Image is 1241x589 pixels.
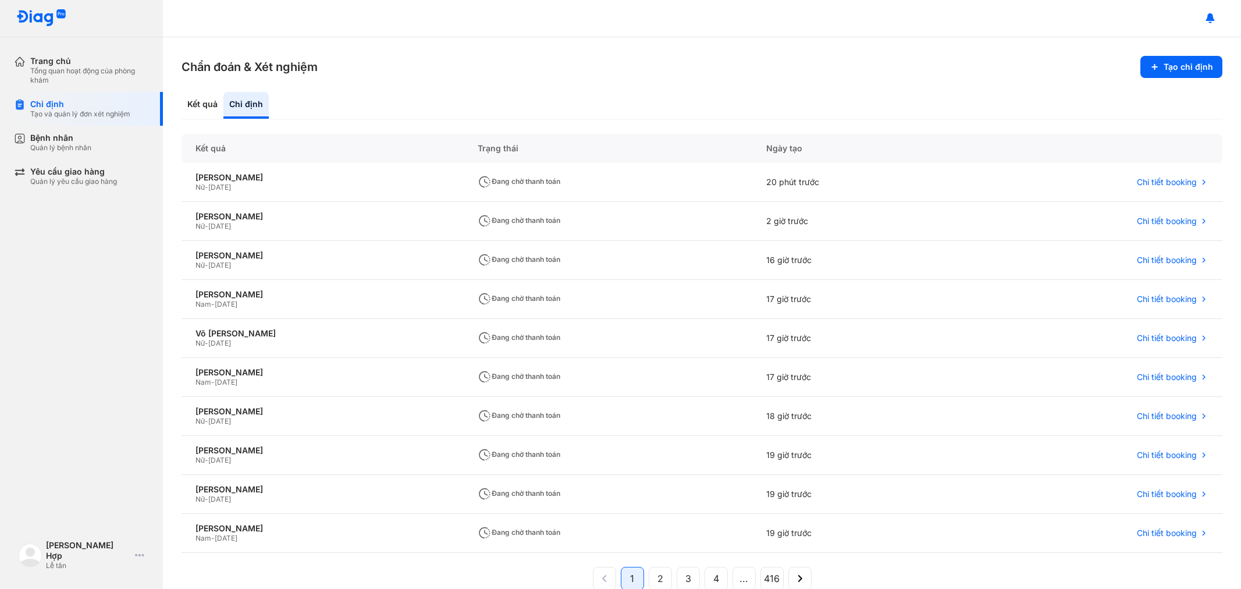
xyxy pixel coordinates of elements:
[30,56,149,66] div: Trang chủ
[1137,255,1197,265] span: Chi tiết booking
[182,92,223,119] div: Kết quả
[685,572,691,586] span: 3
[478,294,560,303] span: Đang chờ thanh toán
[630,572,634,586] span: 1
[1137,177,1197,187] span: Chi tiết booking
[752,134,963,163] div: Ngày tạo
[205,495,208,503] span: -
[205,456,208,464] span: -
[195,250,450,261] div: [PERSON_NAME]
[478,216,560,225] span: Đang chờ thanh toán
[211,300,215,308] span: -
[752,241,963,280] div: 16 giờ trước
[478,177,560,186] span: Đang chờ thanh toán
[195,495,205,503] span: Nữ
[478,333,560,342] span: Đang chờ thanh toán
[208,456,231,464] span: [DATE]
[208,339,231,347] span: [DATE]
[464,134,752,163] div: Trạng thái
[182,59,318,75] h3: Chẩn đoán & Xét nghiệm
[1137,294,1197,304] span: Chi tiết booking
[30,143,91,152] div: Quản lý bệnh nhân
[752,436,963,475] div: 19 giờ trước
[1137,411,1197,421] span: Chi tiết booking
[211,378,215,386] span: -
[713,572,719,586] span: 4
[752,514,963,553] div: 19 giờ trước
[30,99,130,109] div: Chỉ định
[752,475,963,514] div: 19 giờ trước
[195,378,211,386] span: Nam
[211,534,215,542] span: -
[478,450,560,459] span: Đang chờ thanh toán
[215,378,237,386] span: [DATE]
[46,561,130,570] div: Lễ tân
[46,540,130,561] div: [PERSON_NAME] Hợp
[1140,56,1222,78] button: Tạo chỉ định
[182,134,464,163] div: Kết quả
[195,339,205,347] span: Nữ
[752,397,963,436] div: 18 giờ trước
[195,484,450,495] div: [PERSON_NAME]
[1137,450,1197,460] span: Chi tiết booking
[30,133,91,143] div: Bệnh nhân
[478,255,560,264] span: Đang chờ thanh toán
[657,572,663,586] span: 2
[195,172,450,183] div: [PERSON_NAME]
[195,523,450,534] div: [PERSON_NAME]
[195,211,450,222] div: [PERSON_NAME]
[1137,216,1197,226] span: Chi tiết booking
[205,222,208,230] span: -
[215,534,237,542] span: [DATE]
[478,489,560,498] span: Đang chờ thanh toán
[478,372,560,381] span: Đang chờ thanh toán
[195,289,450,300] div: [PERSON_NAME]
[478,528,560,537] span: Đang chờ thanh toán
[195,300,211,308] span: Nam
[208,495,231,503] span: [DATE]
[195,367,450,378] div: [PERSON_NAME]
[1137,489,1197,499] span: Chi tiết booking
[1137,333,1197,343] span: Chi tiết booking
[30,109,130,119] div: Tạo và quản lý đơn xét nghiệm
[752,358,963,397] div: 17 giờ trước
[195,261,205,269] span: Nữ
[764,572,780,586] span: 416
[205,417,208,425] span: -
[195,328,450,339] div: Võ [PERSON_NAME]
[195,456,205,464] span: Nữ
[215,300,237,308] span: [DATE]
[19,544,42,567] img: logo
[208,417,231,425] span: [DATE]
[195,222,205,230] span: Nữ
[1137,528,1197,538] span: Chi tiết booking
[16,9,66,27] img: logo
[205,261,208,269] span: -
[208,261,231,269] span: [DATE]
[478,411,560,420] span: Đang chờ thanh toán
[208,183,231,191] span: [DATE]
[739,572,748,586] span: ...
[205,339,208,347] span: -
[223,92,269,119] div: Chỉ định
[195,534,211,542] span: Nam
[205,183,208,191] span: -
[195,406,450,417] div: [PERSON_NAME]
[30,66,149,85] div: Tổng quan hoạt động của phòng khám
[208,222,231,230] span: [DATE]
[30,177,117,186] div: Quản lý yêu cầu giao hàng
[752,280,963,319] div: 17 giờ trước
[195,445,450,456] div: [PERSON_NAME]
[752,319,963,358] div: 17 giờ trước
[30,166,117,177] div: Yêu cầu giao hàng
[752,163,963,202] div: 20 phút trước
[1137,372,1197,382] span: Chi tiết booking
[195,183,205,191] span: Nữ
[752,202,963,241] div: 2 giờ trước
[195,417,205,425] span: Nữ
